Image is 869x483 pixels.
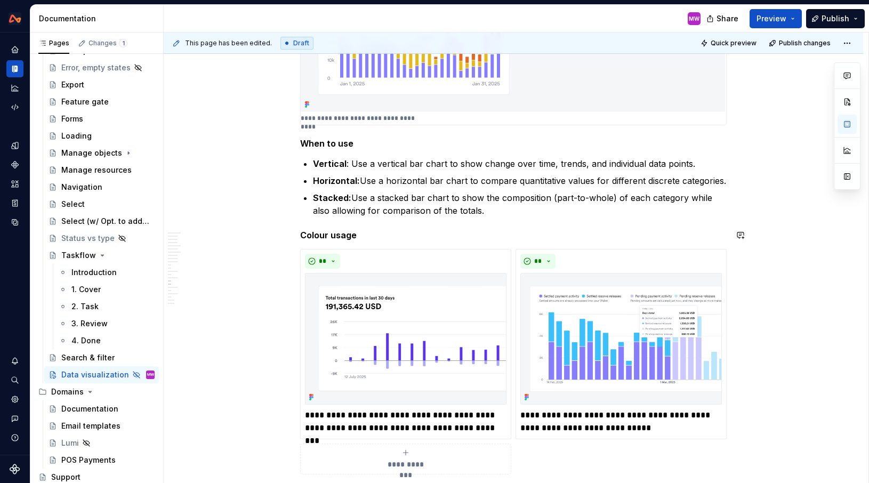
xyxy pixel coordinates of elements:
[44,179,159,196] a: Navigation
[71,301,99,312] div: 2. Task
[6,79,23,96] a: Analytics
[61,404,118,414] div: Documentation
[313,157,727,170] p: : Use a vertical bar chart to show change over time, trends, and individual data points.
[38,39,69,47] div: Pages
[71,335,101,346] div: 4. Done
[54,264,159,281] a: Introduction
[44,59,159,76] a: Error, empty states
[6,195,23,212] a: Storybook stories
[51,472,81,482] div: Support
[44,400,159,417] a: Documentation
[9,12,21,25] img: 0733df7c-e17f-4421-95a9-ced236ef1ff0.png
[61,438,79,448] div: Lumi
[61,131,92,141] div: Loading
[61,233,115,244] div: Status vs type
[34,383,159,400] div: Domains
[71,267,117,278] div: Introduction
[61,62,131,73] div: Error, empty states
[39,13,159,24] div: Documentation
[44,366,159,383] a: Data visualizationMW
[313,192,351,203] strong: Stacked:
[61,79,84,90] div: Export
[61,182,102,192] div: Navigation
[313,175,360,186] strong: Horizontal:
[6,99,23,116] a: Code automation
[44,162,159,179] a: Manage resources
[300,230,727,240] h5: Colour usage
[61,165,132,175] div: Manage resources
[6,352,23,369] button: Notifications
[44,417,159,434] a: Email templates
[313,158,347,169] strong: Vertical
[44,93,159,110] a: Feature gate
[44,196,159,213] a: Select
[6,175,23,192] a: Assets
[51,387,84,397] div: Domains
[305,273,506,405] img: aa79a104-8cb5-4c54-9702-20d9956e7515.png
[313,174,727,187] p: Use a horizontal bar chart to compare quantitative values for different discrete categories.
[750,9,802,28] button: Preview
[44,144,159,162] a: Manage objects
[44,452,159,469] a: POS Payments
[119,39,127,47] span: 1
[44,213,159,230] a: Select (w/ Opt. to add new)
[54,298,159,315] a: 2. Task
[61,421,120,431] div: Email templates
[6,410,23,427] button: Contact support
[61,250,96,261] div: Taskflow
[44,230,159,247] a: Status vs type
[185,39,272,47] span: This page has been edited.
[711,39,757,47] span: Quick preview
[766,36,835,51] button: Publish changes
[61,369,129,380] div: Data visualization
[717,13,738,24] span: Share
[6,372,23,389] button: Search ⌘K
[300,138,727,149] h5: When to use
[61,199,85,210] div: Select
[6,137,23,154] a: Design tokens
[697,36,761,51] button: Quick preview
[61,114,83,124] div: Forms
[822,13,849,24] span: Publish
[54,315,159,332] a: 3. Review
[61,352,115,363] div: Search & filter
[6,60,23,77] a: Documentation
[44,76,159,93] a: Export
[54,332,159,349] a: 4. Done
[44,110,159,127] a: Forms
[757,13,786,24] span: Preview
[6,41,23,58] a: Home
[44,127,159,144] a: Loading
[44,434,159,452] a: Lumi
[520,273,722,405] img: 905528e0-1b7a-4e8c-a420-5cc271aa7d5c.png
[54,281,159,298] a: 1. Cover
[6,391,23,408] a: Settings
[44,247,159,264] a: Taskflow
[806,9,865,28] button: Publish
[61,96,109,107] div: Feature gate
[61,148,122,158] div: Manage objects
[88,39,127,47] div: Changes
[6,214,23,231] a: Data sources
[71,318,108,329] div: 3. Review
[147,369,154,380] div: MW
[10,464,20,474] svg: Supernova Logo
[701,9,745,28] button: Share
[313,191,727,217] p: Use a stacked bar chart to show the composition (part-to-whole) of each category while also allow...
[689,14,699,23] div: MW
[779,39,831,47] span: Publish changes
[44,349,159,366] a: Search & filter
[6,156,23,173] a: Components
[293,39,309,47] span: Draft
